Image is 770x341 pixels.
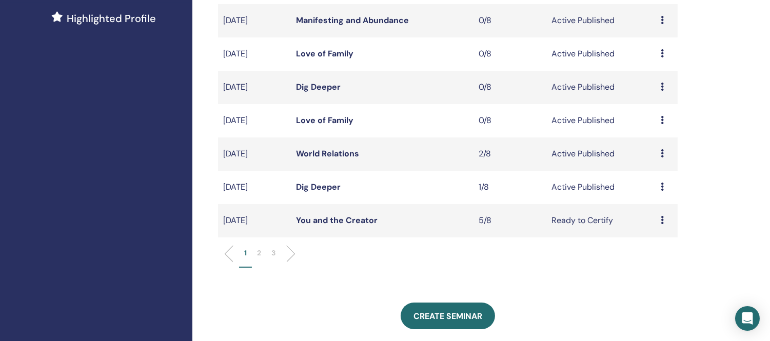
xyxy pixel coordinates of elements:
[296,215,378,226] a: You and the Creator
[546,137,656,171] td: Active Published
[546,204,656,237] td: Ready to Certify
[218,171,291,204] td: [DATE]
[67,11,156,26] span: Highlighted Profile
[546,171,656,204] td: Active Published
[257,248,261,258] p: 2
[296,82,341,92] a: Dig Deeper
[473,37,546,71] td: 0/8
[546,4,656,37] td: Active Published
[546,71,656,104] td: Active Published
[218,104,291,137] td: [DATE]
[546,104,656,137] td: Active Published
[218,204,291,237] td: [DATE]
[244,248,247,258] p: 1
[296,48,353,59] a: Love of Family
[271,248,275,258] p: 3
[218,137,291,171] td: [DATE]
[218,37,291,71] td: [DATE]
[218,4,291,37] td: [DATE]
[413,311,482,322] span: Create seminar
[473,71,546,104] td: 0/8
[296,15,409,26] a: Manifesting and Abundance
[296,148,359,159] a: World Relations
[296,182,341,192] a: Dig Deeper
[473,4,546,37] td: 0/8
[546,37,656,71] td: Active Published
[473,171,546,204] td: 1/8
[473,137,546,171] td: 2/8
[473,204,546,237] td: 5/8
[218,71,291,104] td: [DATE]
[296,115,353,126] a: Love of Family
[735,306,760,331] div: Open Intercom Messenger
[473,104,546,137] td: 0/8
[401,303,495,329] a: Create seminar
